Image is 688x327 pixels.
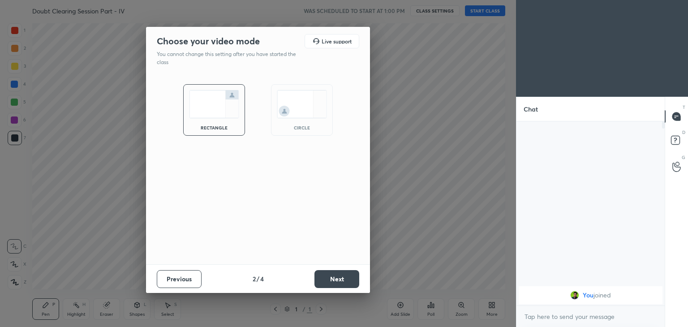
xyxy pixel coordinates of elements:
h4: / [257,274,259,284]
img: normalScreenIcon.ae25ed63.svg [189,90,239,118]
p: T [683,104,685,111]
div: circle [284,125,320,130]
p: G [682,154,685,161]
h4: 4 [260,274,264,284]
h4: 2 [253,274,256,284]
p: D [682,129,685,136]
span: You [583,292,593,299]
img: circleScreenIcon.acc0effb.svg [277,90,327,118]
p: Chat [516,97,545,121]
span: joined [593,292,611,299]
p: You cannot change this setting after you have started the class [157,50,302,66]
h5: Live support [322,39,352,44]
button: Next [314,270,359,288]
button: Previous [157,270,202,288]
div: grid [516,284,665,306]
h2: Choose your video mode [157,35,260,47]
div: rectangle [196,125,232,130]
img: 88146f61898444ee917a4c8c56deeae4.jpg [570,291,579,300]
